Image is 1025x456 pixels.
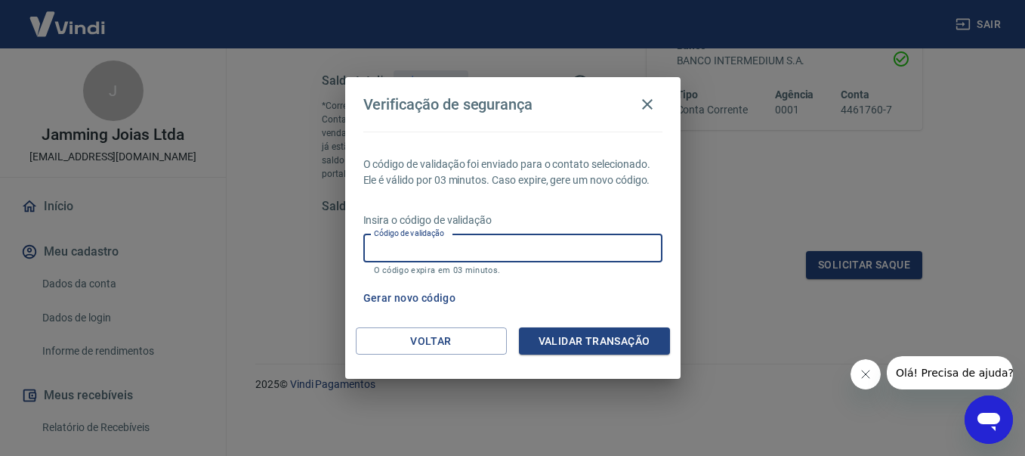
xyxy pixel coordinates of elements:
p: Insira o código de validação [363,212,662,228]
label: Código de validação [374,228,444,239]
h4: Verificação de segurança [363,95,533,113]
iframe: Button to launch messaging window [965,396,1013,444]
button: Validar transação [519,327,670,355]
p: O código de validação foi enviado para o contato selecionado. Ele é válido por 03 minutos. Caso e... [363,157,662,188]
iframe: Close message [851,359,881,389]
p: O código expira em 03 minutos. [374,265,652,275]
button: Voltar [356,327,507,355]
span: Olá! Precisa de ajuda? [9,11,127,23]
iframe: Message from company [887,356,1013,389]
button: Gerar novo código [357,284,462,312]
